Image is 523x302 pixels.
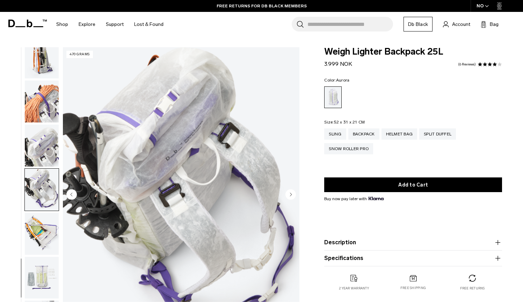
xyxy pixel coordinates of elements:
button: Bag [481,20,499,28]
a: Backpack [348,128,379,140]
a: Explore [79,12,95,37]
a: FREE RETURNS FOR DB BLACK MEMBERS [217,3,307,9]
span: Account [452,21,470,28]
a: Db Black [404,17,433,31]
button: Description [324,238,502,247]
a: Sling [324,128,346,140]
a: Snow Roller Pro [324,143,373,154]
button: Next slide [285,189,296,201]
a: Helmet Bag [382,128,417,140]
img: Weigh_Lighter_Backpack_25L_14.png [25,213,59,255]
a: Aurora [324,86,342,108]
nav: Main Navigation [51,12,169,37]
span: Bag [490,21,499,28]
button: Weigh_Lighter_Backpack_25L_14.png [24,212,59,255]
a: Account [443,20,470,28]
span: 52 x 31 x 21 CM [334,120,365,125]
legend: Color: [324,78,349,82]
span: Aurora [336,78,350,83]
img: Weigh_Lighter_Backpack_25L_12.png [25,125,59,167]
button: Add to Cart [324,177,502,192]
img: Weigh_Lighter_Backpack_25L_15.png [25,257,59,299]
button: Previous slide [66,189,77,201]
span: 3.999 NOK [324,61,352,67]
span: Weigh Lighter Backpack 25L [324,47,502,56]
img: Weigh_Lighter_Backpack_25L_10.png [25,37,59,79]
button: Weigh_Lighter_Backpack_25L_11.png [24,80,59,123]
img: Weigh_Lighter_Backpack_25L_11.png [25,80,59,122]
a: Shop [56,12,68,37]
button: Weigh_Lighter_Backpack_25L_12.png [24,124,59,167]
p: Free returns [460,286,485,291]
button: Weigh_Lighter_Backpack_25L_10.png [24,36,59,79]
p: 470 grams [66,51,93,58]
p: Free shipping [400,286,426,290]
button: Specifications [324,254,502,262]
img: {"height" => 20, "alt" => "Klarna"} [369,197,384,200]
a: 6 reviews [458,63,476,66]
button: Weigh_Lighter_Backpack_25L_15.png [24,257,59,299]
a: Support [106,12,124,37]
p: 2 year warranty [339,286,369,291]
a: Split Duffel [419,128,456,140]
legend: Size: [324,120,365,124]
a: Lost & Found [134,12,164,37]
button: Weigh_Lighter_Backpack_25L_13.png [24,168,59,211]
img: Weigh_Lighter_Backpack_25L_13.png [25,169,59,211]
span: Buy now pay later with [324,196,384,202]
